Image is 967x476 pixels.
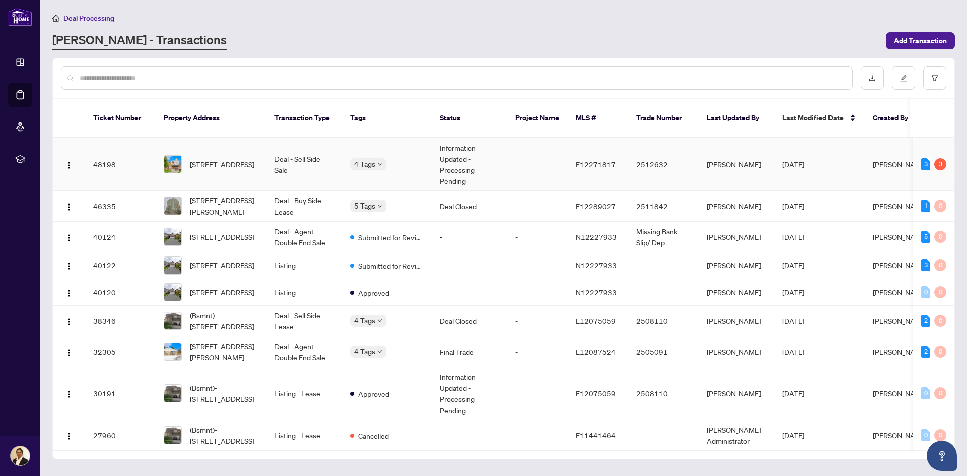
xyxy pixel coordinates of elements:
[432,420,507,451] td: -
[576,347,616,356] span: E12087524
[164,427,181,444] img: thumbnail-img
[628,252,699,279] td: -
[934,387,946,399] div: 0
[61,344,77,360] button: Logo
[699,306,774,336] td: [PERSON_NAME]
[266,336,342,367] td: Deal - Agent Double End Sale
[358,430,389,441] span: Cancelled
[85,99,156,138] th: Ticket Number
[507,279,568,306] td: -
[266,420,342,451] td: Listing - Lease
[628,367,699,420] td: 2508110
[354,315,375,326] span: 4 Tags
[358,287,389,298] span: Approved
[873,431,927,440] span: [PERSON_NAME]
[266,222,342,252] td: Deal - Agent Double End Sale
[507,191,568,222] td: -
[927,441,957,471] button: Open asap
[432,367,507,420] td: Information Updated - Processing Pending
[164,197,181,215] img: thumbnail-img
[342,99,432,138] th: Tags
[699,222,774,252] td: [PERSON_NAME]
[377,349,382,354] span: down
[61,198,77,214] button: Logo
[699,191,774,222] td: [PERSON_NAME]
[934,231,946,243] div: 0
[266,252,342,279] td: Listing
[65,161,73,169] img: Logo
[85,420,156,451] td: 27960
[774,99,865,138] th: Last Modified Date
[190,231,254,242] span: [STREET_ADDRESS]
[164,257,181,274] img: thumbnail-img
[576,431,616,440] span: E11441464
[85,279,156,306] td: 40120
[699,99,774,138] th: Last Updated By
[507,99,568,138] th: Project Name
[873,261,927,270] span: [PERSON_NAME]
[892,66,915,90] button: edit
[921,259,930,271] div: 3
[921,346,930,358] div: 2
[782,232,804,241] span: [DATE]
[432,138,507,191] td: Information Updated - Processing Pending
[869,75,876,82] span: download
[782,389,804,398] span: [DATE]
[65,234,73,242] img: Logo
[628,191,699,222] td: 2511842
[782,112,844,123] span: Last Modified Date
[873,316,927,325] span: [PERSON_NAME]
[266,191,342,222] td: Deal - Buy Side Lease
[921,286,930,298] div: 0
[921,315,930,327] div: 2
[628,222,699,252] td: Missing Bank Slip/ Dep
[190,424,258,446] span: (Bsmnt)-[STREET_ADDRESS]
[628,336,699,367] td: 2505091
[377,203,382,209] span: down
[934,259,946,271] div: 0
[85,336,156,367] td: 32305
[377,318,382,323] span: down
[900,75,907,82] span: edit
[699,279,774,306] td: [PERSON_NAME]
[11,446,30,465] img: Profile Icon
[190,287,254,298] span: [STREET_ADDRESS]
[782,431,804,440] span: [DATE]
[266,138,342,191] td: Deal - Sell Side Sale
[507,306,568,336] td: -
[65,318,73,326] img: Logo
[628,306,699,336] td: 2508110
[873,160,927,169] span: [PERSON_NAME]
[934,315,946,327] div: 0
[358,388,389,399] span: Approved
[873,201,927,211] span: [PERSON_NAME]
[432,336,507,367] td: Final Trade
[873,288,927,297] span: [PERSON_NAME]
[861,66,884,90] button: download
[934,286,946,298] div: 0
[358,232,424,243] span: Submitted for Review
[699,336,774,367] td: [PERSON_NAME]
[576,288,617,297] span: N12227933
[782,347,804,356] span: [DATE]
[432,222,507,252] td: -
[782,288,804,297] span: [DATE]
[85,191,156,222] td: 46335
[65,203,73,211] img: Logo
[65,390,73,398] img: Logo
[576,316,616,325] span: E12075059
[156,99,266,138] th: Property Address
[61,156,77,172] button: Logo
[568,99,628,138] th: MLS #
[61,284,77,300] button: Logo
[190,341,258,363] span: [STREET_ADDRESS][PERSON_NAME]
[628,420,699,451] td: -
[699,252,774,279] td: [PERSON_NAME]
[576,201,616,211] span: E12289027
[507,138,568,191] td: -
[63,14,114,23] span: Deal Processing
[354,158,375,170] span: 4 Tags
[61,427,77,443] button: Logo
[782,261,804,270] span: [DATE]
[164,284,181,301] img: thumbnail-img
